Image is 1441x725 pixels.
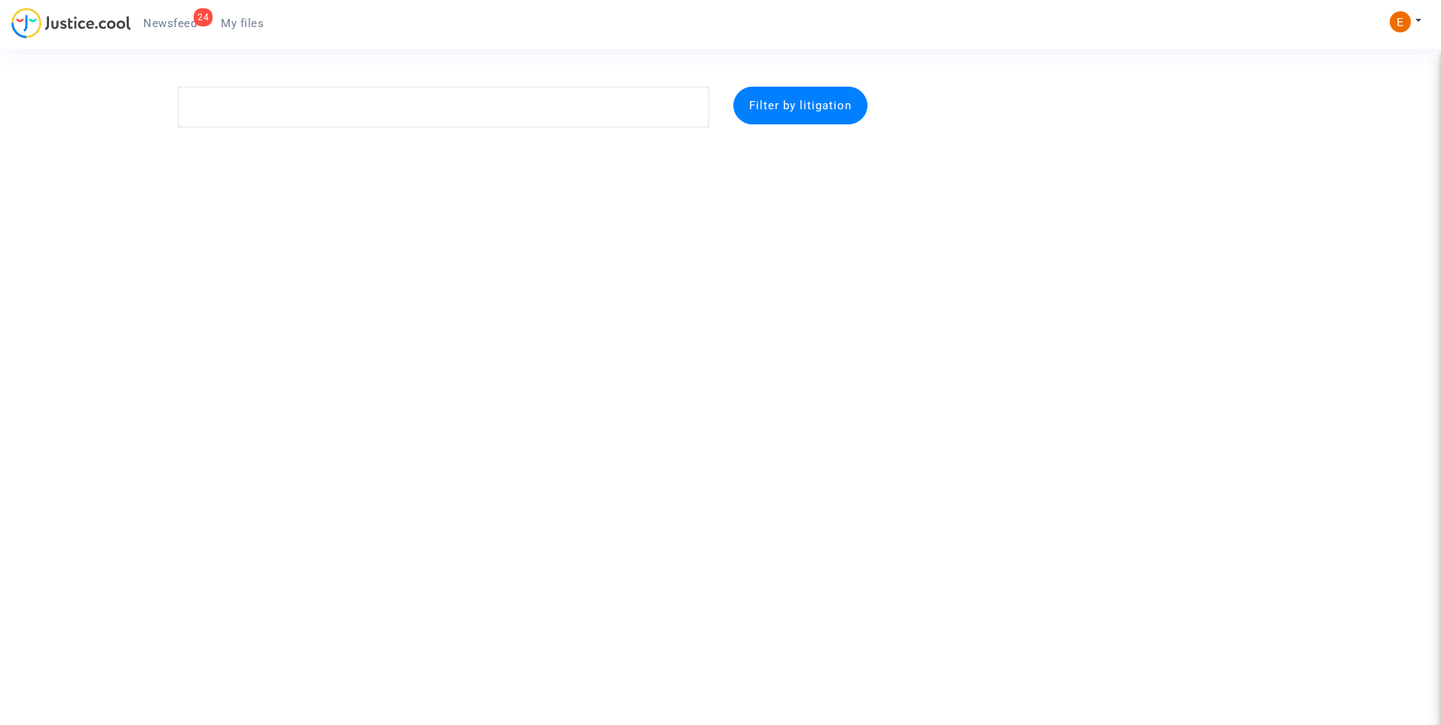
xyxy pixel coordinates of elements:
[221,17,264,30] span: My files
[194,8,213,26] div: 24
[749,99,852,112] span: Filter by litigation
[143,17,197,30] span: Newsfeed
[131,12,209,35] a: 24Newsfeed
[1390,11,1411,32] img: ACg8ocIeiFvHKe4dA5oeRFd_CiCnuxWUEc1A2wYhRJE3TTWt=s96-c
[11,8,131,38] img: jc-logo.svg
[209,12,276,35] a: My files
